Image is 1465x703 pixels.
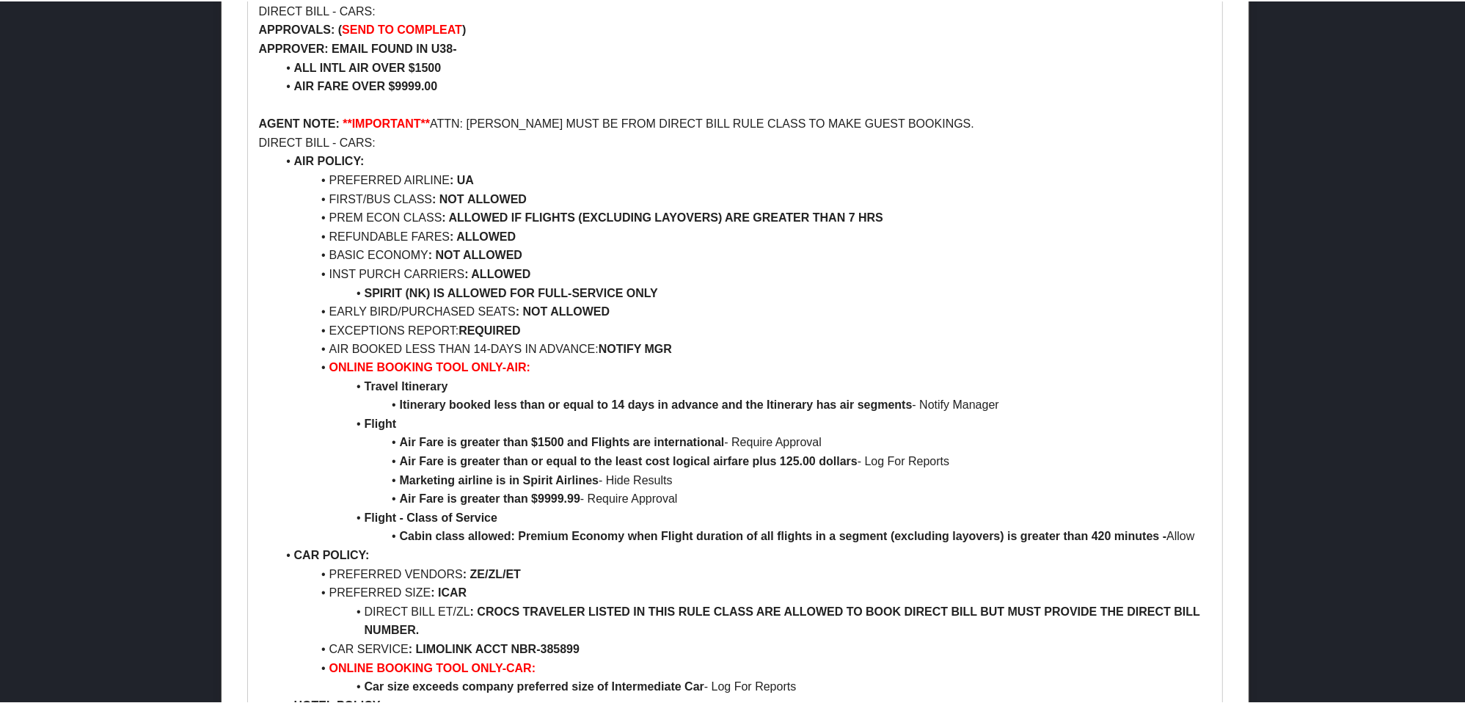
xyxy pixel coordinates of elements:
[259,116,340,128] strong: AGENT NOTE:
[463,567,467,580] strong: :
[462,22,466,34] strong: )
[259,41,457,54] strong: APPROVER: EMAIL FOUND IN U38-
[277,489,1212,508] li: - Require Approval
[294,60,442,73] strong: ALL INTL AIR OVER $1500
[400,435,725,448] strong: Air Fare is greater than $1500 and Flights are international
[431,586,467,598] strong: : ICAR
[432,192,464,204] strong: : NOT
[442,210,883,222] strong: : ALLOWED IF FLIGHTS (EXCLUDING LAYOVERS) ARE GREATER THAN 7 HRS
[409,642,580,655] strong: : LIMOLINK ACCT NBR-385899
[400,454,858,467] strong: Air Fare is greater than or equal to the least cost logical airfare plus 125.00 dollars
[259,22,335,34] strong: APPROVALS:
[428,247,522,260] strong: : NOT ALLOWED
[259,113,1212,132] p: ATTN: [PERSON_NAME] MUST BE FROM DIRECT BILL RULE CLASS TO MAKE GUEST BOOKINGS.
[277,207,1212,226] li: PREM ECON CLASS
[277,226,1212,245] li: REFUNDABLE FARES
[464,266,530,279] strong: : ALLOWED
[277,526,1212,545] li: Allow
[277,263,1212,283] li: INST PURCH CARRIERS
[459,323,520,335] strong: REQUIRED
[450,229,516,241] strong: : ALLOWED
[450,172,474,185] strong: : UA
[467,192,527,204] strong: ALLOWED
[277,189,1212,208] li: FIRST/BUS CLASS
[470,567,521,580] strong: ZE/ZL/ET
[365,680,704,692] strong: Car size exceeds company preferred size of Intermediate Car
[516,304,610,316] strong: : NOT ALLOWED
[277,338,1212,357] li: AIR BOOKED LESS THAN 14-DAYS IN ADVANCE:
[277,451,1212,470] li: - Log For Reports
[277,244,1212,263] li: BASIC ECONOMY
[277,602,1212,639] li: DIRECT BILL ET/ZL
[365,511,497,523] strong: Flight - Class of Service
[338,22,342,34] strong: (
[400,398,913,410] strong: Itinerary booked less than or equal to 14 days in advance and the Itinerary has air segments
[259,1,1212,20] p: DIRECT BILL - CARS:
[277,395,1212,414] li: - Notify Manager
[277,470,1212,489] li: - Hide Results
[294,548,370,561] strong: CAR POLICY:
[329,360,530,373] strong: ONLINE BOOKING TOOL ONLY-AIR:
[259,132,1212,151] p: DIRECT BILL - CARS:
[277,301,1212,320] li: EARLY BIRD/PURCHASED SEATS
[400,473,599,486] strong: Marketing airline is in Spirit Airlines
[599,341,672,354] strong: NOTIFY MGR
[277,564,1212,583] li: PREFERRED VENDORS
[277,170,1212,189] li: PREFERRED AIRLINE
[294,153,365,166] strong: AIR POLICY:
[365,379,448,392] strong: Travel Itinerary
[365,605,1203,636] strong: : CROCS TRAVELER LISTED IN THIS RULE CLASS ARE ALLOWED TO BOOK DIRECT BILL BUT MUST PROVIDE THE D...
[277,320,1212,339] li: EXCEPTIONS REPORT:
[400,529,1167,542] strong: Cabin class allowed: Premium Economy when Flight duration of all flights in a segment (excluding ...
[365,417,397,429] strong: Flight
[277,432,1212,451] li: - Require Approval
[329,661,536,674] strong: ONLINE BOOKING TOOL ONLY-CAR:
[365,285,658,298] strong: SPIRIT (NK) IS ALLOWED FOR FULL-SERVICE ONLY
[400,492,580,504] strong: Air Fare is greater than $9999.99
[277,583,1212,602] li: PREFERRED SIZE
[277,677,1212,696] li: - Log For Reports
[294,79,438,91] strong: AIR FARE OVER $9999.00
[277,639,1212,658] li: CAR SERVICE
[342,22,462,34] strong: SEND TO COMPLEAT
